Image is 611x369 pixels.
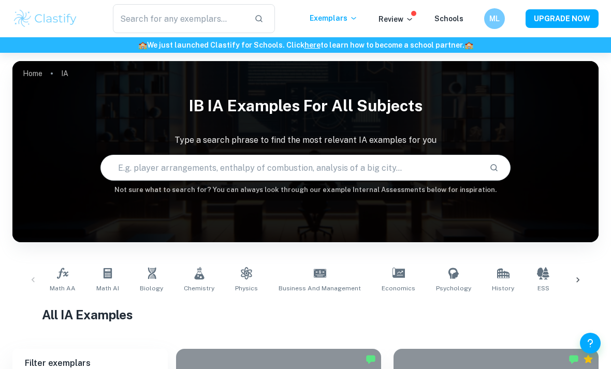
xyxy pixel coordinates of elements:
[279,284,361,293] span: Business and Management
[436,284,471,293] span: Psychology
[12,90,599,122] h1: IB IA examples for all subjects
[434,14,463,23] a: Schools
[526,9,599,28] button: UPGRADE NOW
[235,284,258,293] span: Physics
[23,66,42,81] a: Home
[50,284,76,293] span: Math AA
[310,12,358,24] p: Exemplars
[580,333,601,353] button: Help and Feedback
[101,153,481,182] input: E.g. player arrangements, enthalpy of combustion, analysis of a big city...
[2,39,609,51] h6: We just launched Clastify for Schools. Click to learn how to become a school partner.
[382,284,415,293] span: Economics
[42,305,570,324] h1: All IA Examples
[484,8,505,29] button: ML
[184,284,214,293] span: Chemistry
[485,159,503,176] button: Search
[489,13,501,24] h6: ML
[12,134,599,146] p: Type a search phrase to find the most relevant IA examples for you
[537,284,549,293] span: ESS
[583,354,593,364] div: Premium
[379,13,414,25] p: Review
[464,41,473,49] span: 🏫
[12,185,599,195] h6: Not sure what to search for? You can always look through our example Internal Assessments below f...
[96,284,119,293] span: Math AI
[140,284,163,293] span: Biology
[138,41,147,49] span: 🏫
[12,8,78,29] img: Clastify logo
[304,41,321,49] a: here
[113,4,246,33] input: Search for any exemplars...
[569,354,579,364] img: Marked
[366,354,376,364] img: Marked
[492,284,514,293] span: History
[61,68,68,79] p: IA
